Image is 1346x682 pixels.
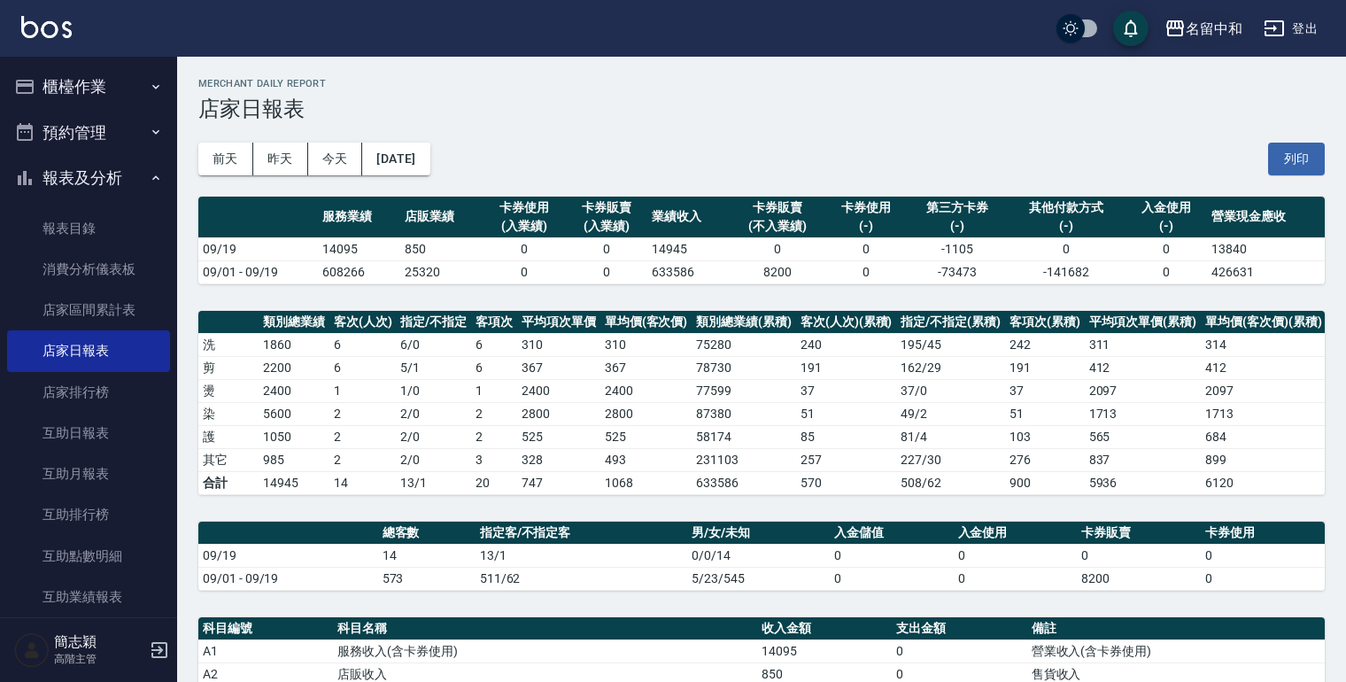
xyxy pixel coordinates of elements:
td: 2 / 0 [396,448,471,471]
button: 昨天 [253,143,308,175]
td: 13840 [1207,237,1325,260]
td: 2 / 0 [396,425,471,448]
td: 37 [1005,379,1085,402]
td: 684 [1201,425,1326,448]
a: 互助日報表 [7,413,170,453]
td: 1860 [259,333,329,356]
td: 0 [731,237,825,260]
td: 0 [954,567,1078,590]
td: 1713 [1085,402,1202,425]
td: 367 [517,356,600,379]
td: 合計 [198,471,259,494]
td: 0 [830,544,954,567]
td: 77599 [692,379,796,402]
td: 0 [1077,544,1201,567]
td: 2400 [259,379,329,402]
td: 8200 [731,260,825,283]
td: 0 [954,544,1078,567]
td: 09/01 - 09/19 [198,260,318,283]
td: 608266 [318,260,400,283]
td: 511/62 [476,567,687,590]
div: (入業績) [487,217,561,236]
th: 客項次 [471,311,517,334]
th: 卡券販賣 [1077,522,1201,545]
td: 09/19 [198,544,378,567]
td: 6120 [1201,471,1326,494]
td: 900 [1005,471,1085,494]
div: (-) [830,217,903,236]
th: 客次(人次) [329,311,397,334]
td: 51 [1005,402,1085,425]
td: 6 [471,333,517,356]
td: 0 [483,237,565,260]
td: 染 [198,402,259,425]
th: 店販業績 [400,197,483,238]
td: 426631 [1207,260,1325,283]
div: (-) [1012,217,1121,236]
div: 入金使用 [1129,198,1203,217]
table: a dense table [198,311,1327,495]
td: 6 [329,356,397,379]
td: 310 [517,333,600,356]
td: 525 [517,425,600,448]
th: 營業現金應收 [1207,197,1325,238]
td: 25320 [400,260,483,283]
td: 13/1 [476,544,687,567]
button: save [1113,11,1149,46]
th: 指定/不指定(累積) [896,311,1005,334]
button: 前天 [198,143,253,175]
td: A1 [198,639,333,663]
td: 服務收入(含卡券使用) [333,639,757,663]
td: 6 / 0 [396,333,471,356]
td: -1105 [908,237,1008,260]
h2: Merchant Daily Report [198,78,1325,89]
a: 報表目錄 [7,208,170,249]
th: 指定客/不指定客 [476,522,687,545]
td: 493 [600,448,692,471]
td: 49 / 2 [896,402,1005,425]
div: 卡券販賣 [735,198,821,217]
td: -73473 [908,260,1008,283]
td: 311 [1085,333,1202,356]
td: 633586 [647,260,730,283]
button: 預約管理 [7,110,170,156]
button: 登出 [1257,12,1325,45]
td: 78730 [692,356,796,379]
td: 367 [600,356,692,379]
td: 14 [329,471,397,494]
th: 客次(人次)(累積) [796,311,897,334]
td: 195 / 45 [896,333,1005,356]
td: 洗 [198,333,259,356]
th: 入金使用 [954,522,1078,545]
th: 服務業績 [318,197,400,238]
td: 747 [517,471,600,494]
td: 剪 [198,356,259,379]
table: a dense table [198,522,1325,591]
td: 1 / 0 [396,379,471,402]
div: (-) [912,217,1003,236]
div: 第三方卡券 [912,198,1003,217]
button: 今天 [308,143,363,175]
td: 570 [796,471,897,494]
td: 20 [471,471,517,494]
td: 0 [1008,237,1126,260]
a: 互助點數明細 [7,536,170,577]
a: 互助業績報表 [7,577,170,617]
div: (入業績) [569,217,643,236]
p: 高階主管 [54,651,144,667]
td: 2097 [1085,379,1202,402]
td: 985 [259,448,329,471]
a: 互助排行榜 [7,494,170,535]
td: 81 / 4 [896,425,1005,448]
th: 指定/不指定 [396,311,471,334]
img: Logo [21,16,72,38]
td: 0 [825,260,908,283]
td: 3 [471,448,517,471]
td: 37 [796,379,897,402]
td: 310 [600,333,692,356]
td: 14095 [757,639,892,663]
a: 店家日報表 [7,330,170,371]
td: 2 [329,425,397,448]
div: 卡券販賣 [569,198,643,217]
td: 2800 [600,402,692,425]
